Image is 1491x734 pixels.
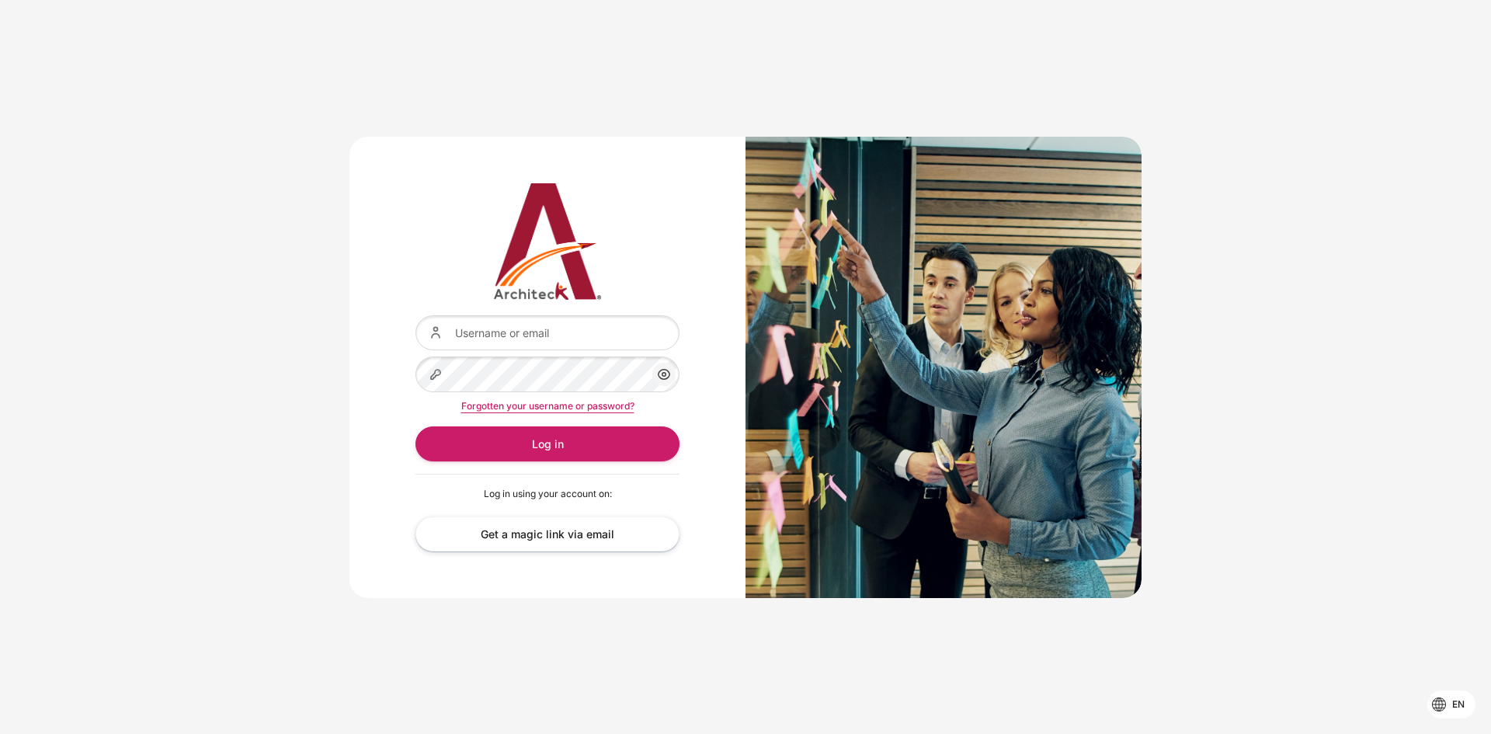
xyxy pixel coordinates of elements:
[415,426,679,461] button: Log in
[415,517,679,551] a: Get a magic link via email
[1452,697,1465,711] span: en
[1427,691,1475,718] button: Languages
[415,487,679,501] p: Log in using your account on:
[415,183,679,300] img: Architeck 12
[415,183,679,300] a: Architeck 12 Architeck 12
[461,400,634,412] a: Forgotten your username or password?
[415,315,679,350] input: Username or email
